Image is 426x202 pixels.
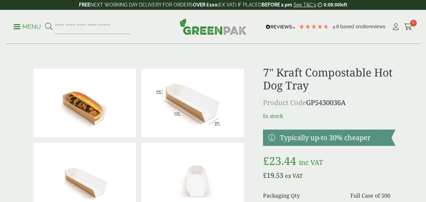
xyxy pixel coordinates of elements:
img: GreenPak Supplies [180,18,247,35]
span: reviews [369,24,385,29]
img: REVIEWS.io [266,24,295,29]
strong: BEFORE 2 pm [262,2,292,7]
dt: Packaging Qty [263,191,342,200]
span: Based on [340,24,361,29]
span: inc VAT [299,158,323,167]
span: £ [263,171,267,180]
p: GP5430036A [263,98,395,108]
strong: OVER £100 [193,2,218,7]
h1: 7" Kraft Compostable Hot Dog Tray [263,66,395,92]
dd: Full Case of 500 [350,191,395,200]
span: 4.8 [332,24,340,29]
i: Cart [404,23,412,30]
a: Menu [14,23,41,30]
a: See T&C's [293,2,316,7]
img: 7 Kraft Hotdog Tray (Large) [34,69,136,137]
span: 0 [410,20,417,27]
span: £ [263,153,269,168]
i: My Account [391,23,400,30]
div: 4.78 Stars [299,23,329,30]
strong: FREE [79,2,90,7]
span: 180 [361,24,369,29]
span: Product Code [263,98,306,107]
p: Menu [14,23,41,31]
img: HotdogTray_7 [141,69,244,137]
span: ex VAT [285,172,303,180]
bdi: 19.53 [263,171,283,180]
bdi: 23.44 [263,153,296,168]
a: 0 [404,22,412,32]
span: 0:09:00 [324,2,340,7]
span: left [340,2,347,7]
p: In stock [263,112,395,120]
